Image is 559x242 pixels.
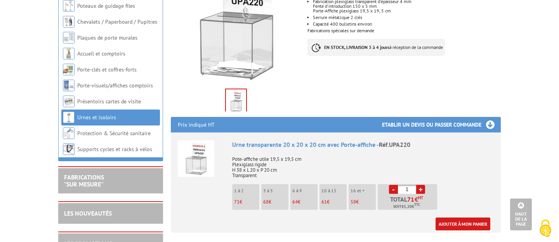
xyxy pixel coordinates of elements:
img: Accueil et comptoirs [63,48,75,59]
p: € [234,199,259,205]
a: Présentoirs cartes de visite [77,98,141,105]
a: + [416,185,425,194]
button: Cookies (fenêtre modale) [532,216,559,242]
sup: TTC [414,202,420,207]
a: Protection & Sécurité sanitaire [77,130,151,137]
a: Ajouter à mon panier [436,218,490,230]
sup: HT [418,195,423,200]
a: Porte-clés et coffres-forts [77,66,137,73]
span: 71 [407,196,415,202]
a: Plaques de porte murales [77,34,137,41]
a: LES NOUVEAUTÉS [64,209,112,217]
li: Serrure métallique 2 clés [313,15,501,20]
span: 58 [351,198,356,205]
a: Accueil et comptoirs [77,50,125,57]
a: Haut de la page [510,198,532,230]
span: 64 [292,198,298,205]
span: Soit € [393,204,420,210]
p: € [321,199,347,205]
div: Urne transparente 20 x 20 x 20 cm avec Porte-affiche - [232,140,494,149]
a: Chevalets / Paperboard / Pupitres [77,18,157,25]
img: Supports cycles et racks à vélos [63,143,75,155]
a: - [389,185,398,194]
a: Porte-visuels/affiches comptoirs [77,82,153,89]
a: Poteaux de guidage files [77,2,135,9]
a: Urnes et isoloirs [77,114,116,121]
img: Protection & Sécurité sanitaire [63,127,75,139]
p: Pote-affiche utile 19,5 x 19,5 cm Plexiglass rigide H 38 x L 20 x P 20 cm Transparent [232,151,494,178]
p: 16 et + [351,188,376,193]
span: 85,20 [401,204,412,210]
p: Total [380,196,437,210]
span: € [415,196,418,202]
span: Réf.UPA220 [379,141,410,148]
p: € [351,199,376,205]
img: Chevalets / Paperboard / Pupitres [63,16,75,28]
strong: EN STOCK, LIVRAISON 3 à 4 jours [324,44,389,50]
img: Porte-clés et coffres-forts [63,64,75,75]
li: Capacité 400 bulletins environ [313,22,501,26]
p: Prix indiqué HT [178,117,215,132]
a: Supports cycles et racks à vélos [77,146,152,153]
img: Présentoirs cartes de visite [63,96,75,107]
img: Cookies (fenêtre modale) [536,219,555,238]
img: Plaques de porte murales [63,32,75,44]
p: 1 à 2 [234,188,259,193]
img: Urnes et isoloirs [63,111,75,123]
p: € [292,199,318,205]
span: 71 [234,198,240,205]
p: 6 à 9 [292,188,318,193]
h3: Etablir un devis ou passer commande [382,117,501,132]
img: Porte-visuels/affiches comptoirs [63,80,75,91]
img: urnes_et_isoloirs_upa220_1.jpg [226,89,246,113]
p: € [263,199,288,205]
a: FABRICATIONS"Sur Mesure" [64,173,104,188]
span: 61 [321,198,327,205]
p: 10 à 15 [321,188,347,193]
span: 68 [263,198,269,205]
p: à réception de la commande [307,39,445,56]
p: 3 à 5 [263,188,288,193]
img: Urne transparente 20 x 20 x 20 cm avec Porte-affiche [178,140,214,177]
